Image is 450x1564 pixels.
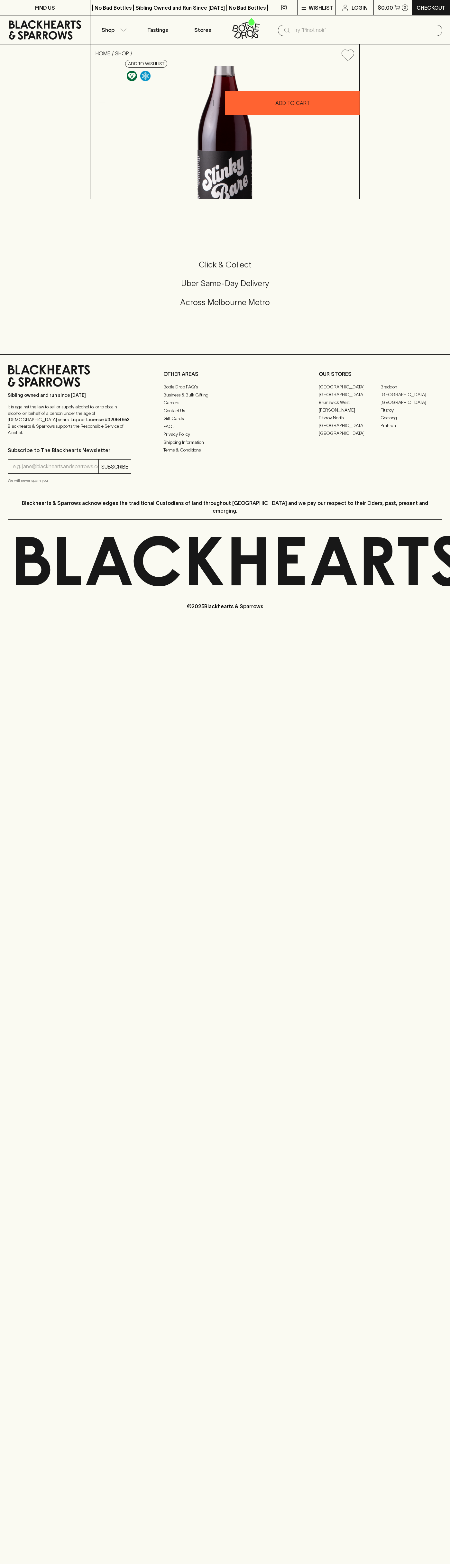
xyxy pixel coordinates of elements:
[319,370,442,378] p: OUR STORES
[319,429,381,437] a: [GEOGRAPHIC_DATA]
[8,446,131,454] p: Subscribe to The Blackhearts Newsletter
[319,406,381,414] a: [PERSON_NAME]
[275,99,310,107] p: ADD TO CART
[194,26,211,34] p: Stores
[90,66,359,199] img: 40506.png
[319,383,381,391] a: [GEOGRAPHIC_DATA]
[163,415,287,423] a: Gift Cards
[8,278,442,289] h5: Uber Same-Day Delivery
[135,15,180,44] a: Tastings
[225,91,360,115] button: ADD TO CART
[115,51,129,56] a: SHOP
[163,423,287,430] a: FAQ's
[163,391,287,399] a: Business & Bulk Gifting
[8,477,131,484] p: We will never spam you
[163,431,287,438] a: Privacy Policy
[163,399,287,407] a: Careers
[163,370,287,378] p: OTHER AREAS
[125,69,139,83] a: Made without the use of any animal products.
[381,414,442,422] a: Geelong
[90,15,135,44] button: Shop
[163,383,287,391] a: Bottle Drop FAQ's
[163,407,287,414] a: Contact Us
[339,47,357,63] button: Add to wishlist
[96,51,110,56] a: HOME
[381,391,442,398] a: [GEOGRAPHIC_DATA]
[163,446,287,454] a: Terms & Conditions
[319,422,381,429] a: [GEOGRAPHIC_DATA]
[8,234,442,341] div: Call to action block
[378,4,393,12] p: $0.00
[101,463,128,470] p: SUBSCRIBE
[319,398,381,406] a: Brunswick West
[163,438,287,446] a: Shipping Information
[293,25,437,35] input: Try "Pinot noir"
[99,460,131,473] button: SUBSCRIBE
[139,69,152,83] a: Wonderful as is, but a slight chill will enhance the aromatics and give it a beautiful crunch.
[147,26,168,34] p: Tastings
[125,60,167,68] button: Add to wishlist
[35,4,55,12] p: FIND US
[8,404,131,436] p: It is against the law to sell or supply alcohol to, or to obtain alcohol on behalf of a person un...
[8,259,442,270] h5: Click & Collect
[352,4,368,12] p: Login
[381,383,442,391] a: Braddon
[319,391,381,398] a: [GEOGRAPHIC_DATA]
[13,499,437,515] p: Blackhearts & Sparrows acknowledges the traditional Custodians of land throughout [GEOGRAPHIC_DAT...
[127,71,137,81] img: Vegan
[8,392,131,398] p: Sibling owned and run since [DATE]
[102,26,115,34] p: Shop
[381,422,442,429] a: Prahran
[381,406,442,414] a: Fitzroy
[417,4,445,12] p: Checkout
[13,461,98,472] input: e.g. jane@blackheartsandsparrows.com.au
[309,4,333,12] p: Wishlist
[381,398,442,406] a: [GEOGRAPHIC_DATA]
[140,71,151,81] img: Chilled Red
[180,15,225,44] a: Stores
[404,6,406,9] p: 0
[319,414,381,422] a: Fitzroy North
[70,417,130,422] strong: Liquor License #32064953
[8,297,442,308] h5: Across Melbourne Metro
